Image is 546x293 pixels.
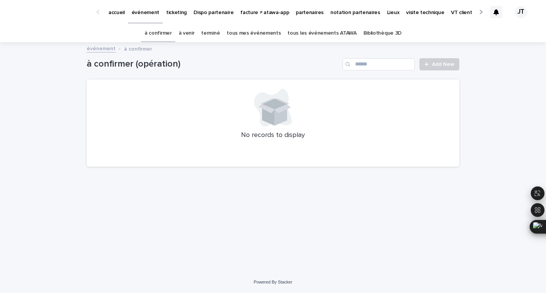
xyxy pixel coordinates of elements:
[432,62,454,67] span: Add New
[15,5,89,20] img: Ls34BcGeRexTGTNfXpUC
[179,24,195,42] a: à venir
[227,24,281,42] a: tous mes événements
[515,6,527,18] div: JT
[363,24,402,42] a: Bibliothèque 3D
[419,58,459,70] a: Add New
[124,44,152,53] p: à confirmer
[201,24,220,42] a: terminé
[287,24,356,42] a: tous les événements ATAWA
[254,280,292,284] a: Powered By Stacker
[87,59,340,70] h1: à confirmer (opération)
[144,24,172,42] a: à confirmer
[343,58,415,70] input: Search
[96,131,450,140] p: No records to display
[87,44,116,53] a: événement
